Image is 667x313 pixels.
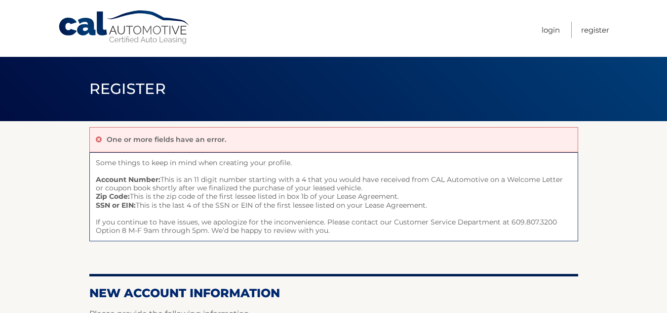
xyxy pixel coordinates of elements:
a: Register [581,22,609,38]
h2: New Account Information [89,286,578,301]
a: Login [542,22,560,38]
span: Register [89,80,166,98]
strong: SSN or EIN: [96,201,136,210]
strong: Account Number: [96,175,160,184]
span: Some things to keep in mind when creating your profile. This is an 11 digit number starting with ... [89,152,578,242]
p: One or more fields have an error. [107,135,226,144]
strong: Zip Code: [96,192,130,201]
a: Cal Automotive [58,10,191,45]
